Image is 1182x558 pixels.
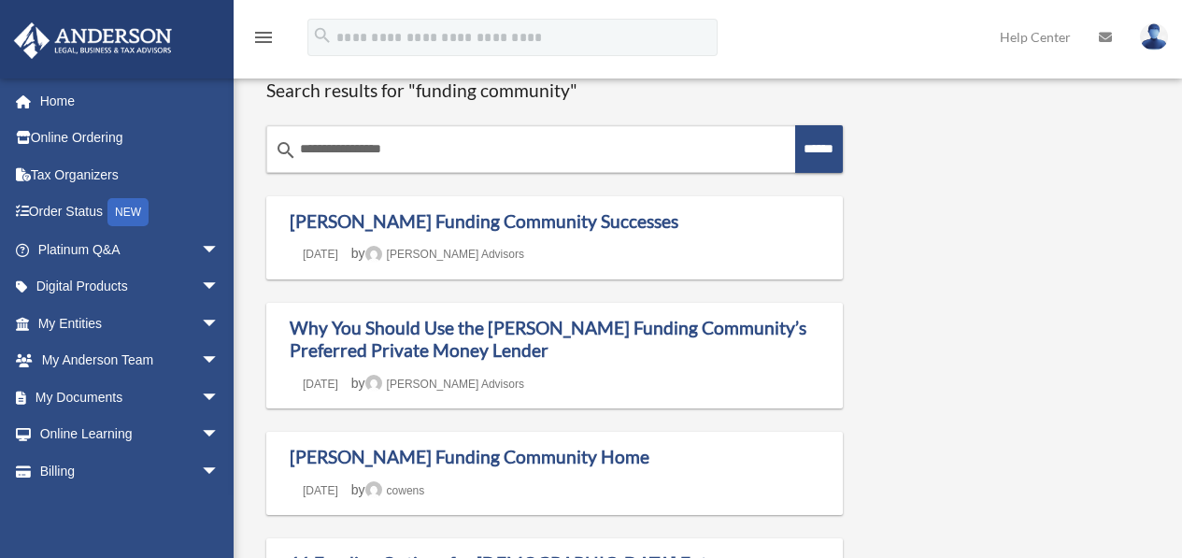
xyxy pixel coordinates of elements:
[252,33,275,49] a: menu
[365,484,425,497] a: cowens
[13,231,248,268] a: Platinum Q&Aarrow_drop_down
[13,120,248,157] a: Online Ordering
[351,482,424,497] span: by
[13,193,248,232] a: Order StatusNEW
[201,452,238,491] span: arrow_drop_down
[107,198,149,226] div: NEW
[290,210,678,232] a: [PERSON_NAME] Funding Community Successes
[13,490,248,527] a: Events Calendar
[201,342,238,380] span: arrow_drop_down
[290,248,351,261] a: [DATE]
[201,416,238,454] span: arrow_drop_down
[275,139,297,162] i: search
[312,25,333,46] i: search
[13,379,248,416] a: My Documentsarrow_drop_down
[13,268,248,306] a: Digital Productsarrow_drop_down
[201,268,238,307] span: arrow_drop_down
[13,82,238,120] a: Home
[252,26,275,49] i: menu
[351,376,524,391] span: by
[290,317,806,362] a: Why You Should Use the [PERSON_NAME] Funding Community’s Preferred Private Money Lender
[365,248,524,261] a: [PERSON_NAME] Advisors
[201,305,238,343] span: arrow_drop_down
[13,156,248,193] a: Tax Organizers
[290,378,351,391] a: [DATE]
[290,484,351,497] a: [DATE]
[290,446,649,467] a: [PERSON_NAME] Funding Community Home
[201,379,238,417] span: arrow_drop_down
[13,416,248,453] a: Online Learningarrow_drop_down
[365,378,524,391] a: [PERSON_NAME] Advisors
[201,231,238,269] span: arrow_drop_down
[8,22,178,59] img: Anderson Advisors Platinum Portal
[1140,23,1168,50] img: User Pic
[351,246,524,261] span: by
[266,79,843,103] h1: Search results for "funding community"
[13,305,248,342] a: My Entitiesarrow_drop_down
[13,342,248,379] a: My Anderson Teamarrow_drop_down
[13,452,248,490] a: Billingarrow_drop_down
